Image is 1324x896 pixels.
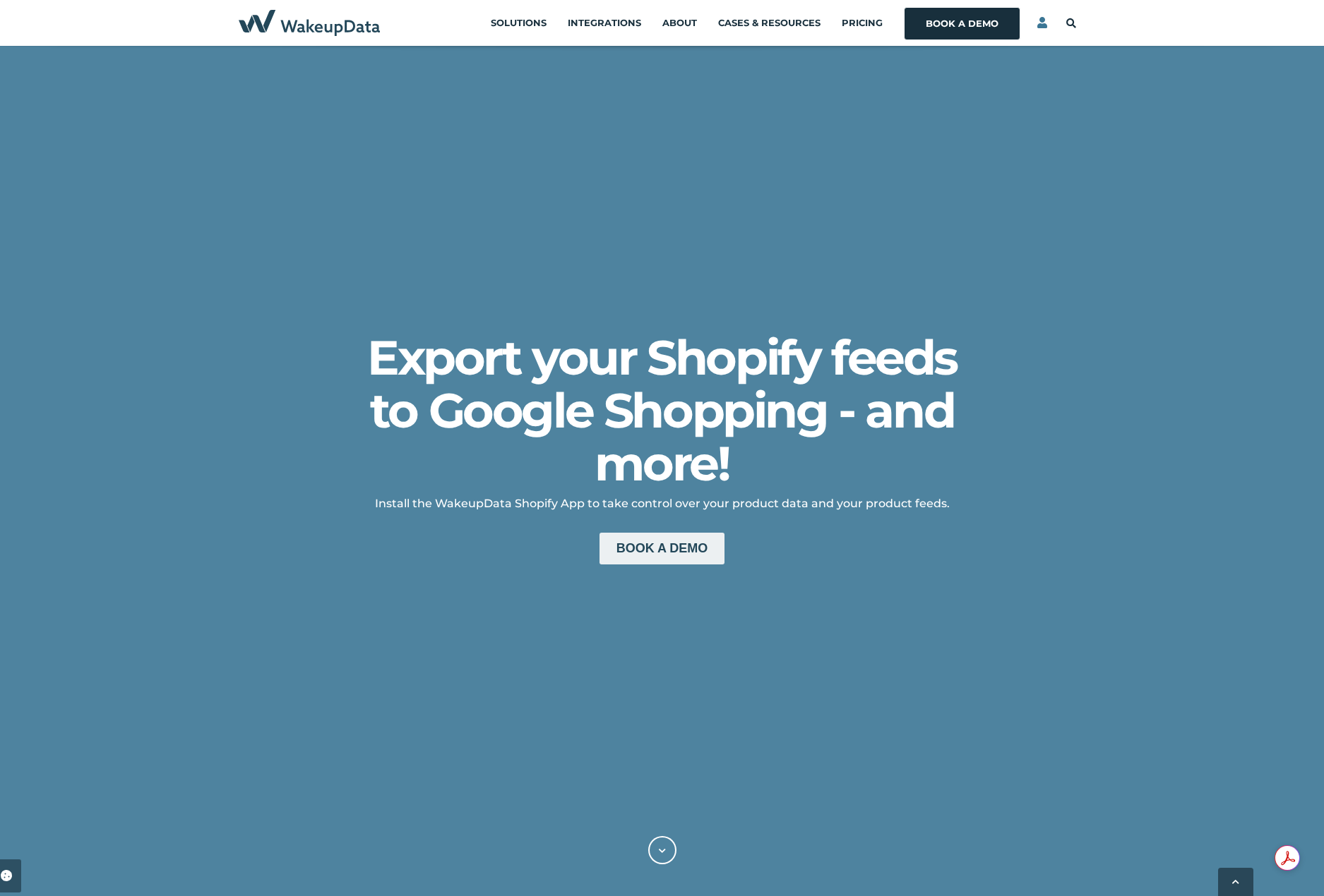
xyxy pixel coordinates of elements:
[491,4,1020,42] div: Navigation Menu
[491,4,547,42] a: Solutions
[239,10,380,36] img: WakeupData Navy Blue Logo 2023-horizontal-transparent-crop
[375,497,950,510] span: Install the WakeupData Shopify App to take control over your product data and your product feeds.
[842,4,883,42] a: Pricing
[718,4,821,42] a: Cases & Resources
[919,8,1006,40] a: Book a Demo
[662,4,697,42] a: About
[568,4,641,42] a: Integrations
[600,533,725,564] a: BOOK A DEMO
[366,332,959,490] h1: Export your Shopify feeds to Google Shopping - and more!
[616,541,708,555] strong: BOOK A DEMO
